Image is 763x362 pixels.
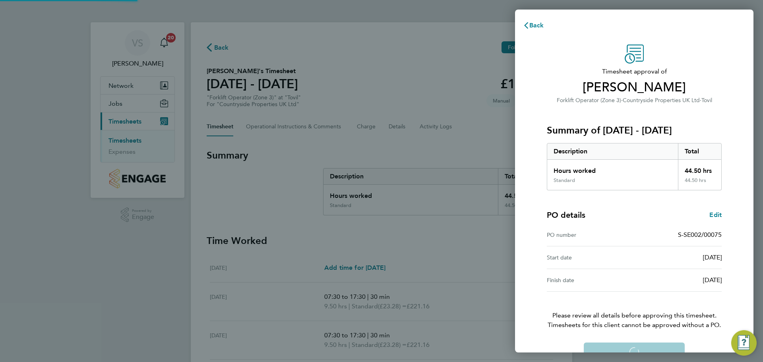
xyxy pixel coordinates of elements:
div: Hours worked [547,160,678,177]
span: Countryside Properties UK Ltd [623,97,700,104]
span: Timesheet approval of [547,67,722,76]
span: · [621,97,623,104]
div: Finish date [547,275,634,285]
div: Standard [554,177,575,184]
div: 44.50 hrs [678,160,722,177]
span: [PERSON_NAME] [547,79,722,95]
div: 44.50 hrs [678,177,722,190]
div: Description [547,143,678,159]
span: · [700,97,701,104]
h3: Summary of [DATE] - [DATE] [547,124,722,137]
button: Engage Resource Center [731,330,757,356]
span: Back [529,21,544,29]
span: Tovil [701,97,712,104]
h4: PO details [547,209,585,221]
div: Start date [547,253,634,262]
div: [DATE] [634,253,722,262]
div: [DATE] [634,275,722,285]
span: Timesheets for this client cannot be approved without a PO. [537,320,731,330]
span: S-SE002/00075 [678,231,722,238]
a: Edit [709,210,722,220]
span: Edit [709,211,722,219]
p: Please review all details before approving this timesheet. [537,292,731,330]
span: Forklift Operator (Zone 3) [557,97,621,104]
div: PO number [547,230,634,240]
div: Total [678,143,722,159]
div: Summary of 25 - 31 Aug 2025 [547,143,722,190]
button: Back [515,17,552,33]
